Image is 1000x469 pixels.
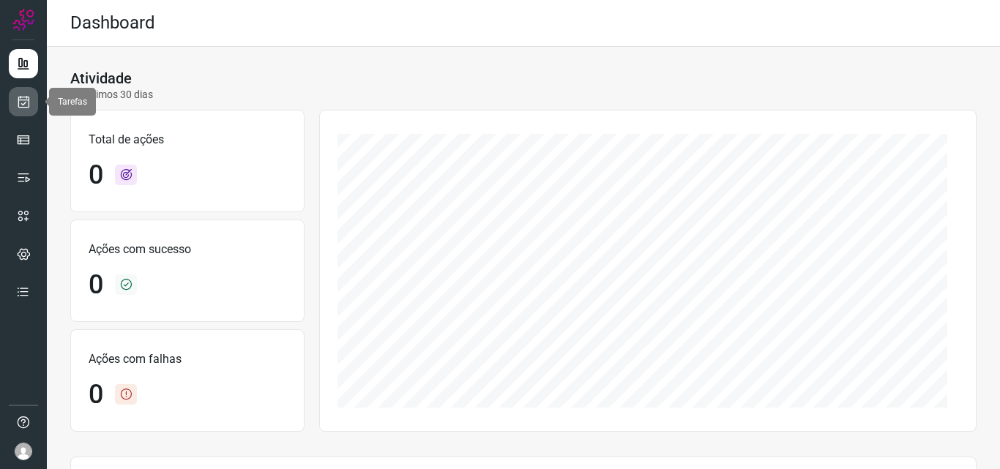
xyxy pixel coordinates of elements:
[89,131,286,149] p: Total de ações
[70,70,132,87] h3: Atividade
[12,9,34,31] img: Logo
[89,269,103,301] h1: 0
[15,443,32,460] img: avatar-user-boy.jpg
[58,97,87,107] span: Tarefas
[89,241,286,258] p: Ações com sucesso
[89,350,286,368] p: Ações com falhas
[70,87,153,102] p: Últimos 30 dias
[89,379,103,410] h1: 0
[89,160,103,191] h1: 0
[70,12,155,34] h2: Dashboard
